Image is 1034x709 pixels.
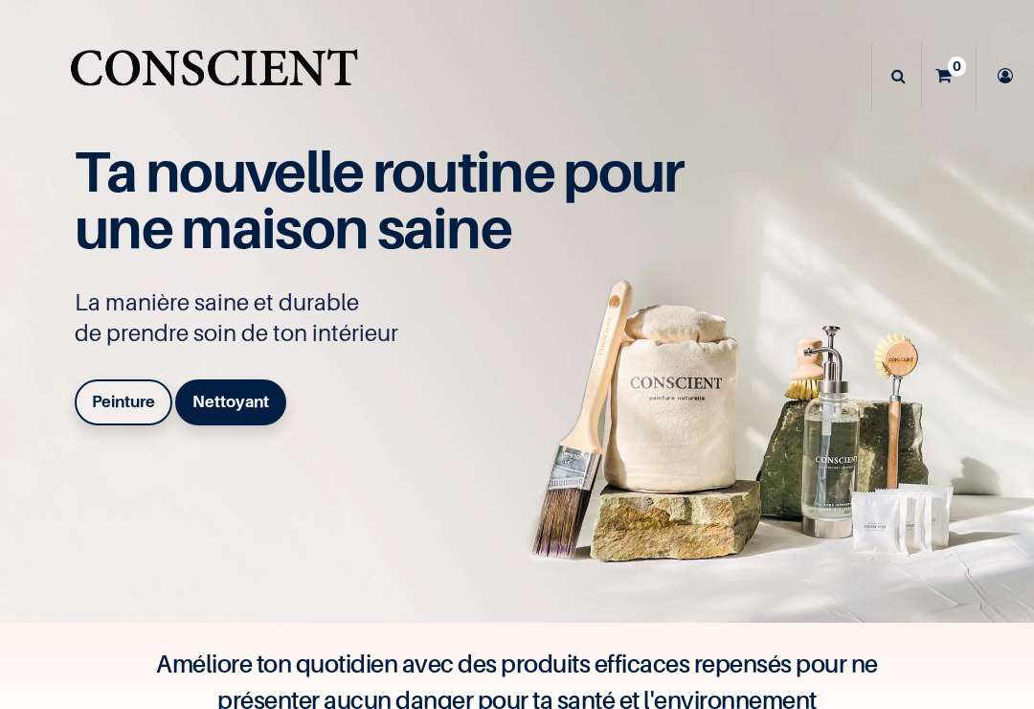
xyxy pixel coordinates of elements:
[75,379,172,425] a: Peinture
[66,38,362,114] img: Conscient
[92,392,155,411] b: Peinture
[922,42,976,109] a: 0
[465,41,566,110] a: Peinture
[66,38,362,114] a: Logo of Conscient
[75,137,684,262] span: Ta nouvelle routine pour une maison saine
[192,392,269,411] b: Nettoyant
[75,287,697,349] p: La manière saine et durable de prendre soin de ton intérieur
[175,379,286,425] a: Nettoyant
[673,64,774,86] span: Notre histoire
[476,63,537,85] span: Peinture
[576,64,651,86] span: Nettoyant
[948,57,966,76] sup: 0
